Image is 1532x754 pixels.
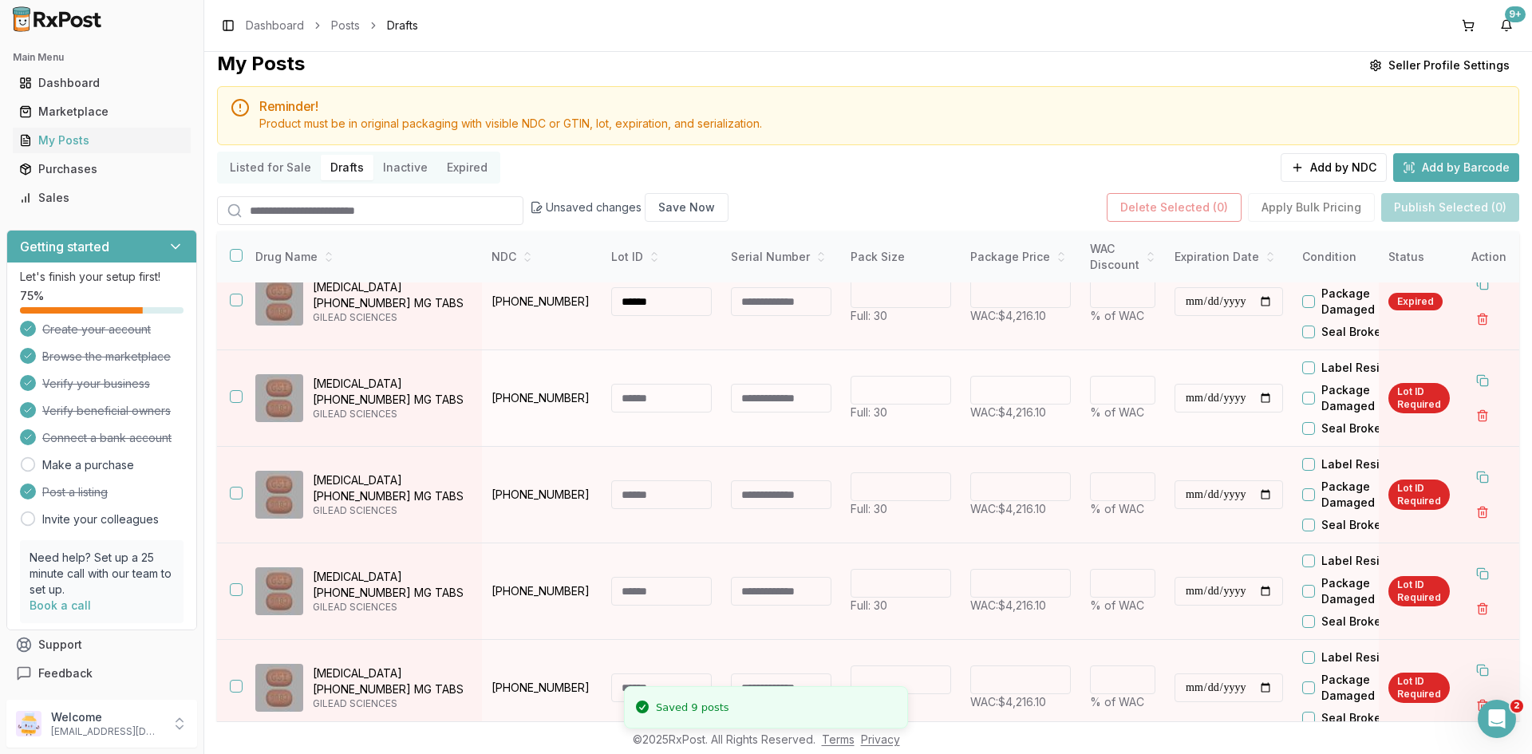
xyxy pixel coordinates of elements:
[313,601,469,614] p: GILEAD SCIENCES
[1510,700,1523,713] span: 2
[1090,502,1144,515] span: % of WAC
[6,156,197,182] button: Purchases
[851,502,887,515] span: Full: 30
[30,598,91,612] a: Book a call
[1175,249,1283,265] div: Expiration Date
[19,104,184,120] div: Marketplace
[6,659,197,688] button: Feedback
[1388,480,1450,510] div: Lot ID Required
[51,725,162,738] p: [EMAIL_ADDRESS][DOMAIN_NAME]
[841,231,961,283] th: Pack Size
[255,471,303,519] img: Biktarvy 50-200-25 MG TABS
[255,374,303,422] img: Biktarvy 50-200-25 MG TABS
[13,97,191,126] a: Marketplace
[1494,13,1519,38] button: 9+
[1090,598,1144,612] span: % of WAC
[1321,479,1412,511] label: Package Damaged
[970,309,1046,322] span: WAC: $4,216.10
[1321,614,1388,630] label: Seal Broken
[437,155,497,180] button: Expired
[970,695,1046,709] span: WAC: $4,216.10
[19,161,184,177] div: Purchases
[1293,231,1412,283] th: Condition
[373,155,437,180] button: Inactive
[1321,553,1401,569] label: Label Residue
[1388,576,1450,606] div: Lot ID Required
[321,155,373,180] button: Drafts
[1393,153,1519,182] button: Add by Barcode
[1478,700,1516,738] iframe: Intercom live chat
[1468,366,1497,395] button: Duplicate
[970,249,1071,265] div: Package Price
[313,697,469,710] p: GILEAD SCIENCES
[1281,153,1387,182] button: Add by NDC
[492,487,592,503] p: [PHONE_NUMBER]
[313,311,469,324] p: GILEAD SCIENCES
[6,70,197,96] button: Dashboard
[1090,309,1144,322] span: % of WAC
[656,700,729,716] div: Saved 9 posts
[246,18,304,34] a: Dashboard
[851,309,887,322] span: Full: 30
[1321,710,1388,726] label: Seal Broken
[313,279,469,311] p: [MEDICAL_DATA] [PHONE_NUMBER] MG TABS
[313,472,469,504] p: [MEDICAL_DATA] [PHONE_NUMBER] MG TABS
[822,732,855,746] a: Terms
[42,457,134,473] a: Make a purchase
[645,193,728,222] button: Save Now
[861,732,900,746] a: Privacy
[1321,382,1412,414] label: Package Damaged
[6,6,109,32] img: RxPost Logo
[1468,594,1497,623] button: Delete
[255,567,303,615] img: Biktarvy 50-200-25 MG TABS
[30,550,174,598] p: Need help? Set up a 25 minute call with our team to set up.
[1321,420,1388,436] label: Seal Broken
[217,51,305,80] div: My Posts
[1468,691,1497,720] button: Delete
[1388,383,1450,413] div: Lot ID Required
[6,99,197,124] button: Marketplace
[255,278,303,326] img: Biktarvy 50-200-25 MG TABS
[1468,498,1497,527] button: Delete
[19,190,184,206] div: Sales
[313,665,469,697] p: [MEDICAL_DATA] [PHONE_NUMBER] MG TABS
[20,237,109,256] h3: Getting started
[313,569,469,601] p: [MEDICAL_DATA] [PHONE_NUMBER] MG TABS
[1468,401,1497,430] button: Delete
[970,405,1046,419] span: WAC: $4,216.10
[42,376,150,392] span: Verify your business
[492,294,592,310] p: [PHONE_NUMBER]
[13,126,191,155] a: My Posts
[1321,517,1388,533] label: Seal Broken
[6,185,197,211] button: Sales
[387,18,418,34] span: Drafts
[970,502,1046,515] span: WAC: $4,216.10
[731,249,831,265] div: Serial Number
[970,598,1046,612] span: WAC: $4,216.10
[1388,293,1443,310] div: Expired
[42,484,108,500] span: Post a listing
[1090,405,1144,419] span: % of WAC
[255,664,303,712] img: Biktarvy 50-200-25 MG TABS
[313,504,469,517] p: GILEAD SCIENCES
[1321,286,1412,318] label: Package Damaged
[19,132,184,148] div: My Posts
[6,630,197,659] button: Support
[259,116,1506,132] div: Product must be in original packaging with visible NDC or GTIN, lot, expiration, and serialization.
[492,583,592,599] p: [PHONE_NUMBER]
[1321,360,1401,376] label: Label Residue
[13,155,191,184] a: Purchases
[38,665,93,681] span: Feedback
[1468,463,1497,491] button: Duplicate
[851,405,887,419] span: Full: 30
[20,269,184,285] p: Let's finish your setup first!
[20,288,44,304] span: 75 %
[611,249,712,265] div: Lot ID
[1505,6,1526,22] div: 9+
[1321,649,1401,665] label: Label Residue
[492,390,592,406] p: [PHONE_NUMBER]
[1468,559,1497,588] button: Duplicate
[1321,324,1388,340] label: Seal Broken
[220,155,321,180] button: Listed for Sale
[851,598,887,612] span: Full: 30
